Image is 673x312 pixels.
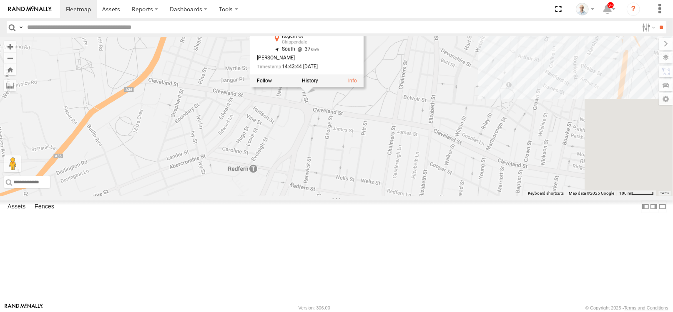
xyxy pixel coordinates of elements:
[302,78,318,84] label: View Asset History
[617,190,656,196] button: Map Scale: 100 m per 50 pixels
[4,155,21,172] button: Drag Pegman onto the map to open Street View
[282,46,295,52] span: South
[257,56,340,61] div: [PERSON_NAME]
[585,305,668,310] div: © Copyright 2025 -
[30,201,58,213] label: Fences
[8,6,52,12] img: rand-logo.svg
[257,78,272,84] label: Realtime tracking of Asset
[658,200,667,213] label: Hide Summary Table
[650,200,658,213] label: Dock Summary Table to the Right
[295,46,319,52] span: 37
[18,21,24,33] label: Search Query
[299,305,330,310] div: Version: 306.00
[257,64,340,70] div: Date/time of location update
[627,3,640,16] i: ?
[569,191,614,195] span: Map data ©2025 Google
[5,304,43,312] a: Visit our Website
[4,64,16,75] button: Zoom Home
[4,79,16,91] label: Measure
[641,200,650,213] label: Dock Summary Table to the Left
[619,191,631,195] span: 100 m
[573,3,597,15] div: Kurt Byers
[3,201,30,213] label: Assets
[528,190,564,196] button: Keyboard shortcuts
[4,52,16,64] button: Zoom out
[282,40,340,45] div: Chippendale
[624,305,668,310] a: Terms and Conditions
[4,41,16,52] button: Zoom in
[659,93,673,105] label: Map Settings
[348,78,357,84] a: View Asset Details
[660,192,669,195] a: Terms (opens in new tab)
[639,21,657,33] label: Search Filter Options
